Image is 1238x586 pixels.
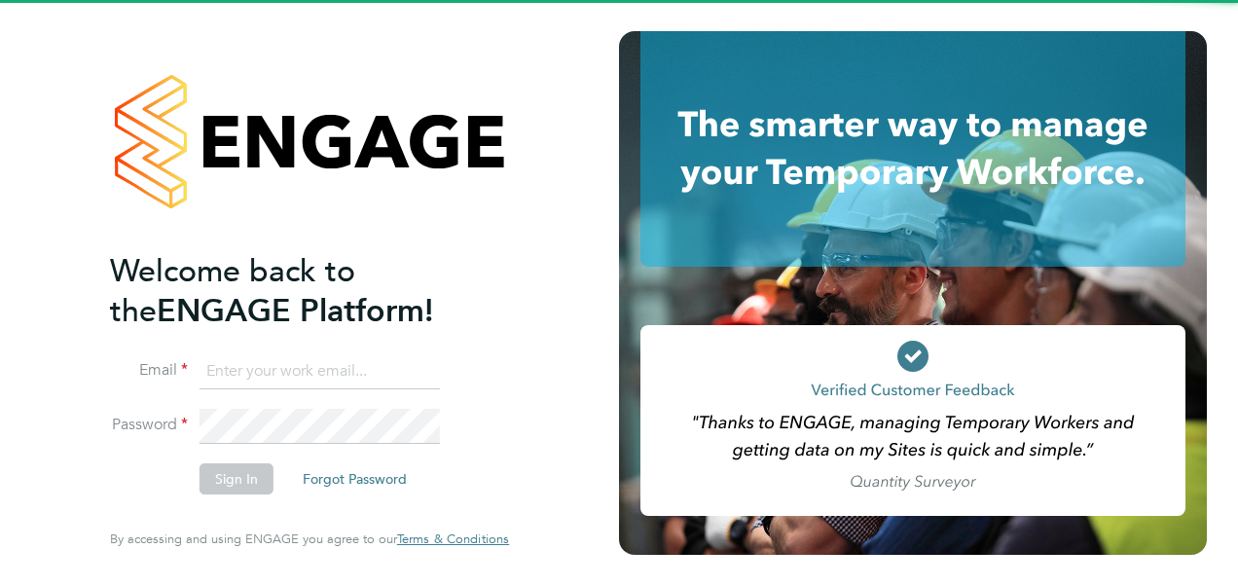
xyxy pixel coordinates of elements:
a: Terms & Conditions [397,531,509,547]
label: Email [110,360,188,381]
span: By accessing and using ENGAGE you agree to our [110,531,509,547]
span: Terms & Conditions [397,531,509,547]
h2: ENGAGE Platform! [110,251,490,331]
input: Enter your work email... [200,354,440,389]
label: Password [110,415,188,435]
span: Welcome back to the [110,252,355,330]
button: Sign In [200,463,273,494]
button: Forgot Password [287,463,422,494]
